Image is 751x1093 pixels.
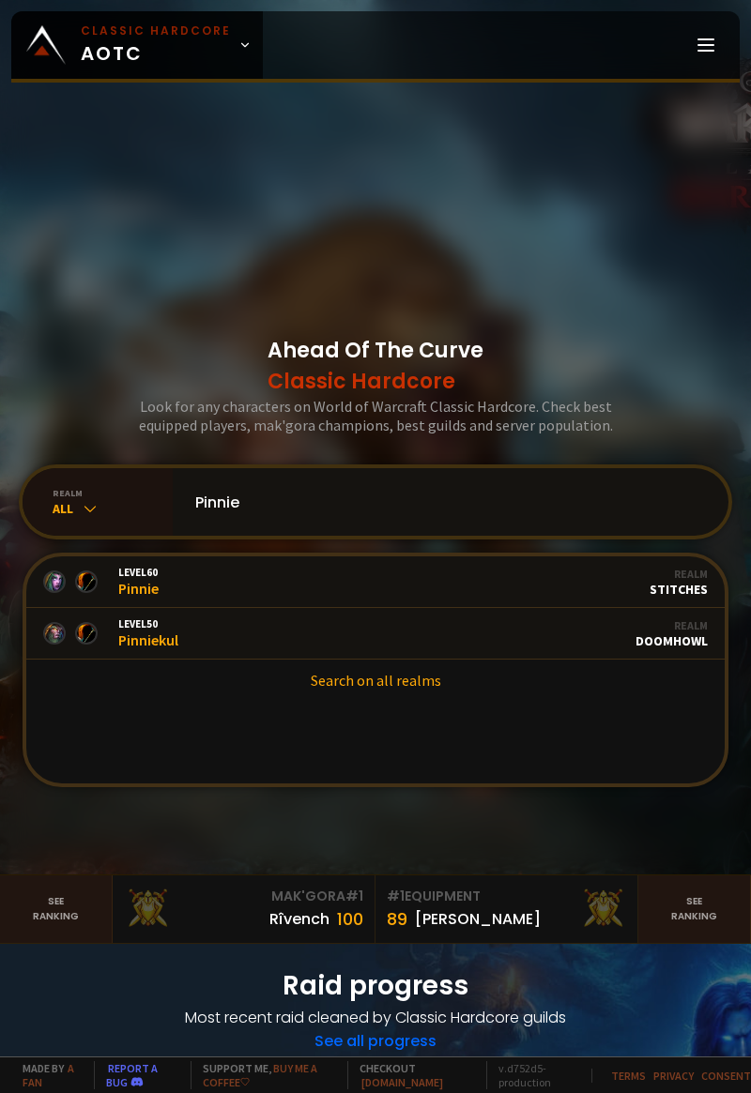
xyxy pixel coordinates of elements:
[184,468,706,536] input: Search a character...
[650,567,708,598] div: Stitches
[347,1061,475,1089] span: Checkout
[118,617,178,649] div: Pinniekul
[387,887,405,905] span: # 1
[106,1061,158,1089] a: Report a bug
[113,397,638,434] h3: Look for any characters on World of Warcraft Classic Hardcore. Check best equipped players, mak'g...
[701,1069,751,1083] a: Consent
[118,566,159,598] div: Pinnie
[53,487,173,499] div: realm
[26,608,725,660] a: Level50PinniekulRealmDoomhowl
[203,1061,317,1089] a: Buy me a coffee
[11,1061,83,1089] span: Made by
[113,875,375,943] a: Mak'Gora#1Rîvench100
[611,1069,646,1083] a: Terms
[486,1061,580,1089] span: v. d752d5 - production
[345,887,363,905] span: # 1
[118,566,159,579] span: Level 60
[636,618,708,649] div: Doomhowl
[636,618,708,632] div: Realm
[23,1061,74,1089] a: a fan
[361,1075,443,1089] a: [DOMAIN_NAME]
[269,907,330,931] div: Rîvench
[415,907,541,931] div: [PERSON_NAME]
[650,567,708,581] div: Realm
[191,1061,336,1089] span: Support me,
[337,906,363,932] div: 100
[23,966,728,1006] h1: Raid progress
[81,23,231,39] small: Classic Hardcore
[638,875,751,943] a: Seeranking
[124,887,363,906] div: Mak'Gora
[118,617,178,630] span: Level 50
[375,875,638,943] a: #1Equipment89[PERSON_NAME]
[268,366,483,397] span: Classic Hardcore
[653,1069,694,1083] a: Privacy
[387,887,626,906] div: Equipment
[314,1030,437,1052] a: See all progress
[26,556,725,608] a: Level60PinnieRealmStitches
[23,1006,728,1029] h4: Most recent raid cleaned by Classic Hardcore guilds
[11,11,263,79] a: Classic HardcoreAOTC
[268,335,483,397] h1: Ahead Of The Curve
[26,660,725,701] a: Search on all realms
[81,23,231,68] span: AOTC
[387,906,407,932] div: 89
[53,499,173,518] div: All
